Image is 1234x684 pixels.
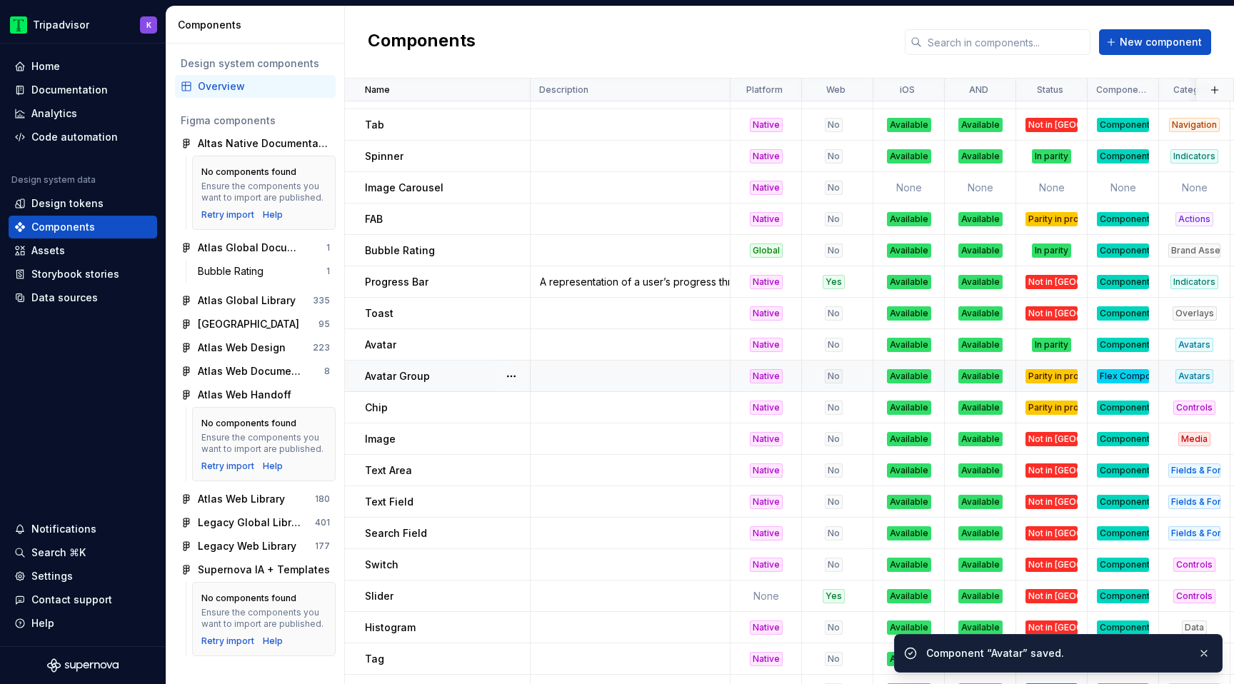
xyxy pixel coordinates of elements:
[175,336,336,359] a: Atlas Web Design223
[887,243,931,258] div: Available
[750,401,783,415] div: Native
[750,495,783,509] div: Native
[146,19,151,31] div: K
[9,541,157,564] button: Search ⌘K
[365,243,435,258] p: Bubble Rating
[201,461,254,472] div: Retry import
[1016,172,1088,203] td: None
[1173,306,1217,321] div: Overlays
[9,79,157,101] a: Documentation
[825,495,843,509] div: No
[1170,149,1218,164] div: Indicators
[365,84,390,96] p: Name
[31,593,112,607] div: Contact support
[365,558,398,572] p: Switch
[1097,212,1149,226] div: Component
[825,338,843,352] div: No
[750,526,783,540] div: Native
[1088,172,1159,203] td: None
[750,306,783,321] div: Native
[887,463,931,478] div: Available
[1168,495,1220,509] div: Fields & Forms
[315,540,330,552] div: 177
[9,55,157,78] a: Home
[1025,589,1078,603] div: Not in [GEOGRAPHIC_DATA]
[9,102,157,125] a: Analytics
[887,401,931,415] div: Available
[201,166,296,178] div: No components found
[9,286,157,309] a: Data sources
[887,495,931,509] div: Available
[198,293,296,308] div: Atlas Global Library
[887,526,931,540] div: Available
[1025,495,1078,509] div: Not in [GEOGRAPHIC_DATA]
[365,369,430,383] p: Avatar Group
[31,616,54,630] div: Help
[365,181,443,195] p: Image Carousel
[825,401,843,415] div: No
[958,463,1003,478] div: Available
[1173,589,1215,603] div: Controls
[175,488,336,511] a: Atlas Web Library180
[750,432,783,446] div: Native
[1032,338,1071,352] div: In parity
[9,588,157,611] button: Contact support
[326,242,330,253] div: 1
[825,181,843,195] div: No
[1173,558,1215,572] div: Controls
[887,338,931,352] div: Available
[201,181,326,203] div: Ensure the components you want to import are published.
[958,212,1003,226] div: Available
[825,149,843,164] div: No
[175,132,336,155] a: Altas Native Documentation
[750,243,783,258] div: Global
[1097,149,1149,164] div: Component
[324,366,330,377] div: 8
[945,172,1016,203] td: None
[1168,526,1220,540] div: Fields & Forms
[1025,463,1078,478] div: Not in [GEOGRAPHIC_DATA]
[825,118,843,132] div: No
[10,16,27,34] img: 0ed0e8b8-9446-497d-bad0-376821b19aa5.png
[198,364,304,378] div: Atlas Web Documentation
[31,545,86,560] div: Search ⌘K
[825,652,843,666] div: No
[1097,463,1149,478] div: Component
[825,432,843,446] div: No
[31,291,98,305] div: Data sources
[750,369,783,383] div: Native
[958,149,1003,164] div: Available
[825,463,843,478] div: No
[958,495,1003,509] div: Available
[365,338,396,352] p: Avatar
[47,658,119,673] a: Supernova Logo
[825,306,843,321] div: No
[887,149,931,164] div: Available
[1025,118,1078,132] div: Not in [GEOGRAPHIC_DATA]
[1173,84,1213,96] p: Category
[887,432,931,446] div: Available
[873,172,945,203] td: None
[1170,275,1218,289] div: Indicators
[958,589,1003,603] div: Available
[1025,275,1078,289] div: Not in [GEOGRAPHIC_DATA]
[201,607,326,630] div: Ensure the components you want to import are published.
[887,212,931,226] div: Available
[201,593,296,604] div: No components found
[201,432,326,455] div: Ensure the components you want to import are published.
[1178,432,1210,446] div: Media
[825,212,843,226] div: No
[11,174,96,186] div: Design system data
[313,342,330,353] div: 223
[1097,338,1149,352] div: Component
[181,56,330,71] div: Design system components
[31,569,73,583] div: Settings
[1025,526,1078,540] div: Not in [GEOGRAPHIC_DATA]
[201,209,254,221] button: Retry import
[33,18,89,32] div: Tripadvisor
[365,118,384,132] p: Tab
[958,306,1003,321] div: Available
[1097,432,1149,446] div: Component
[825,620,843,635] div: No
